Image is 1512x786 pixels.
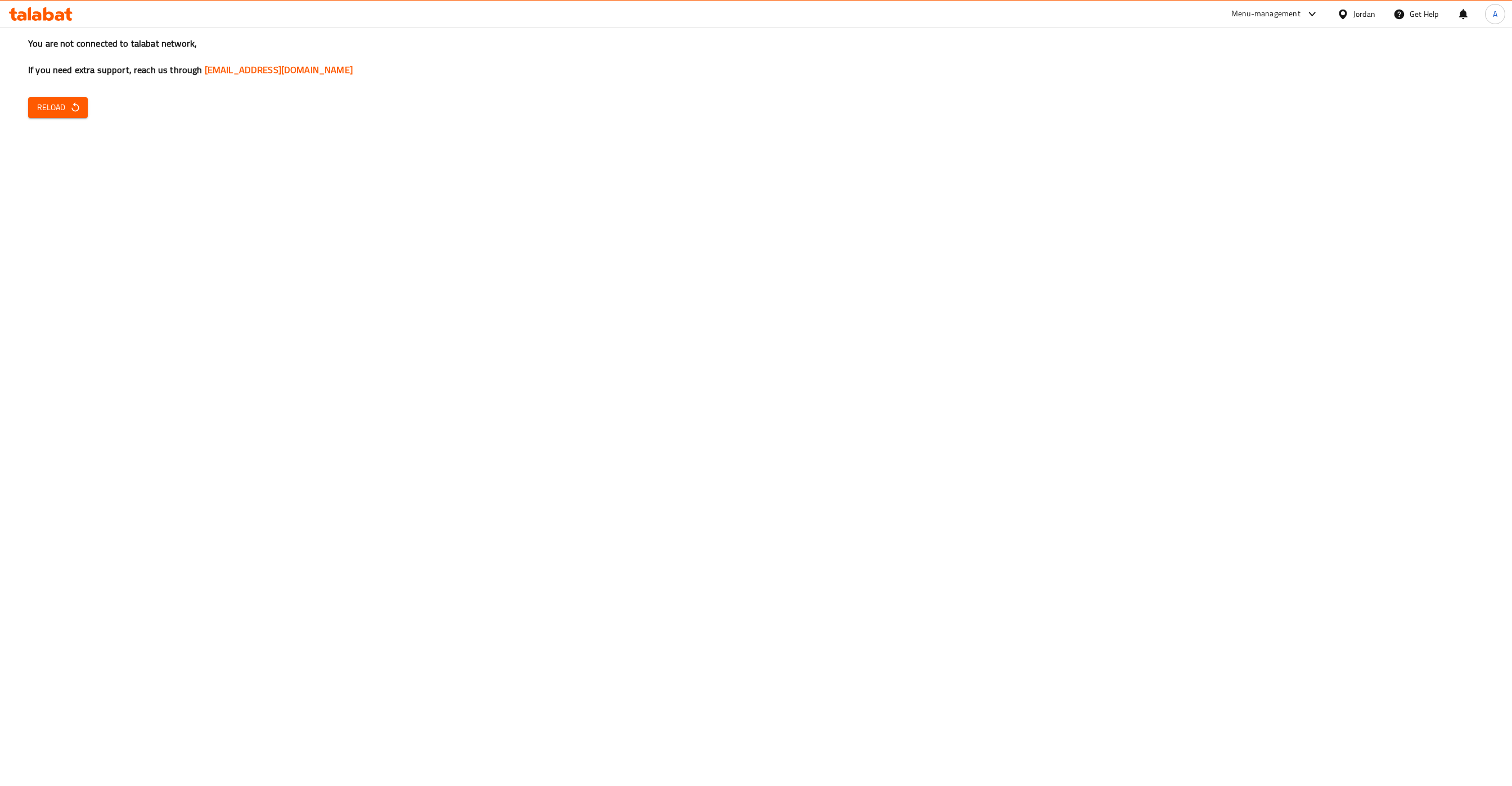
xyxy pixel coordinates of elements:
div: Menu-management [1231,7,1300,21]
span: Reload [37,101,79,115]
a: [EMAIL_ADDRESS][DOMAIN_NAME] [205,61,353,78]
button: Reload [28,97,88,118]
h3: You are not connected to talabat network, If you need extra support, reach us through [28,37,1484,76]
span: A [1493,8,1497,20]
div: Jordan [1353,8,1375,20]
